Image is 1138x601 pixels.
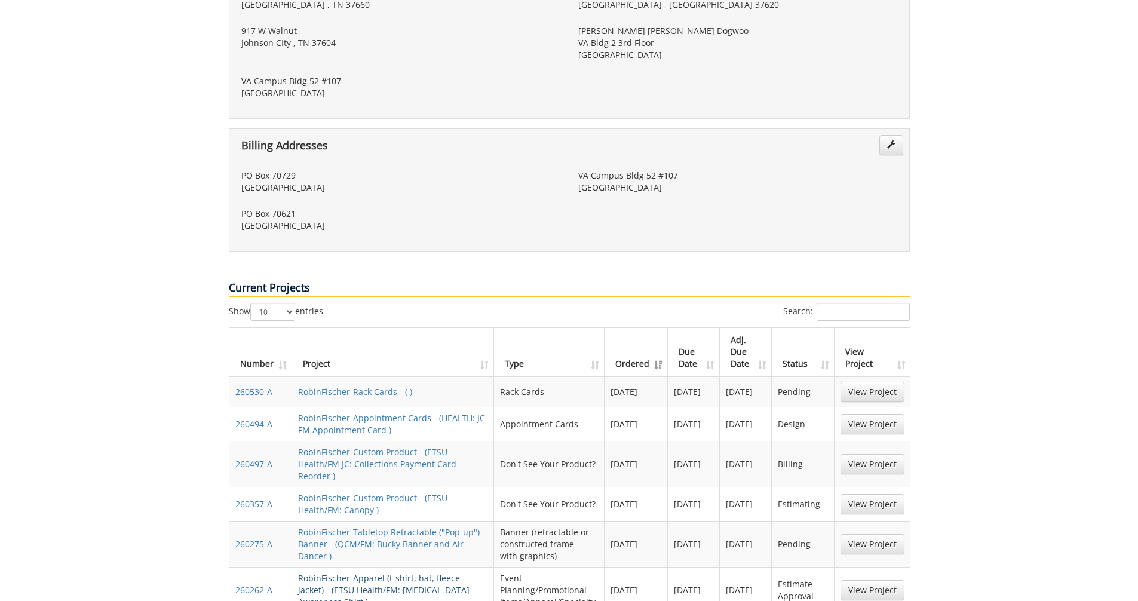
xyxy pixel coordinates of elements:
[772,376,834,407] td: Pending
[835,328,910,376] th: View Project: activate to sort column ascending
[241,182,560,194] p: [GEOGRAPHIC_DATA]
[494,521,605,567] td: Banner (retractable or constructed frame - with graphics)
[241,37,560,49] p: Johnson CIty , TN 37604
[772,328,834,376] th: Status: activate to sort column ascending
[298,446,456,482] a: RobinFischer-Custom Product - (ETSU Health/FM JC: Collections Payment Card Reorder )
[772,487,834,521] td: Estimating
[241,25,560,37] p: 917 W Walnut
[494,441,605,487] td: Don't See Your Product?
[841,534,904,554] a: View Project
[494,487,605,521] td: Don't See Your Product?
[241,170,560,182] p: PO Box 70729
[720,376,772,407] td: [DATE]
[235,498,272,510] a: 260357-A
[841,454,904,474] a: View Project
[578,182,897,194] p: [GEOGRAPHIC_DATA]
[668,441,720,487] td: [DATE]
[298,412,485,436] a: RobinFischer-Appointment Cards - (HEALTH: JC FM Appointment Card )
[605,376,668,407] td: [DATE]
[720,407,772,441] td: [DATE]
[250,303,295,321] select: Showentries
[241,220,560,232] p: [GEOGRAPHIC_DATA]
[668,376,720,407] td: [DATE]
[229,280,910,297] p: Current Projects
[772,441,834,487] td: Billing
[772,521,834,567] td: Pending
[605,328,668,376] th: Ordered: activate to sort column ascending
[235,584,272,596] a: 260262-A
[494,328,605,376] th: Type: activate to sort column ascending
[241,75,560,87] p: VA Campus Bldg 52 #107
[720,441,772,487] td: [DATE]
[720,487,772,521] td: [DATE]
[605,407,668,441] td: [DATE]
[605,487,668,521] td: [DATE]
[578,170,897,182] p: VA Campus Bldg 52 #107
[605,521,668,567] td: [DATE]
[841,382,904,402] a: View Project
[292,328,495,376] th: Project: activate to sort column ascending
[241,208,560,220] p: PO Box 70621
[241,87,560,99] p: [GEOGRAPHIC_DATA]
[235,458,272,470] a: 260497-A
[841,494,904,514] a: View Project
[668,328,720,376] th: Due Date: activate to sort column ascending
[772,407,834,441] td: Design
[578,25,897,37] p: [PERSON_NAME] [PERSON_NAME] Dogwoo
[494,407,605,441] td: Appointment Cards
[841,580,904,600] a: View Project
[298,386,412,397] a: RobinFischer-Rack Cards - ( )
[668,487,720,521] td: [DATE]
[841,414,904,434] a: View Project
[298,492,447,516] a: RobinFischer-Custom Product - (ETSU Health/FM: Canopy )
[720,521,772,567] td: [DATE]
[668,407,720,441] td: [DATE]
[235,418,272,430] a: 260494-A
[879,135,903,155] a: Edit Addresses
[235,538,272,550] a: 260275-A
[229,328,292,376] th: Number: activate to sort column ascending
[605,441,668,487] td: [DATE]
[578,49,897,61] p: [GEOGRAPHIC_DATA]
[494,376,605,407] td: Rack Cards
[817,303,910,321] input: Search:
[720,328,772,376] th: Adj. Due Date: activate to sort column ascending
[783,303,910,321] label: Search:
[668,521,720,567] td: [DATE]
[578,37,897,49] p: VA Bldg 2 3rd Floor
[235,386,272,397] a: 260530-A
[229,303,323,321] label: Show entries
[241,140,869,155] h4: Billing Addresses
[298,526,480,562] a: RobinFischer-Tabletop Retractable ("Pop-up") Banner - (QCM/FM: Bucky Banner and Air Dancer )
